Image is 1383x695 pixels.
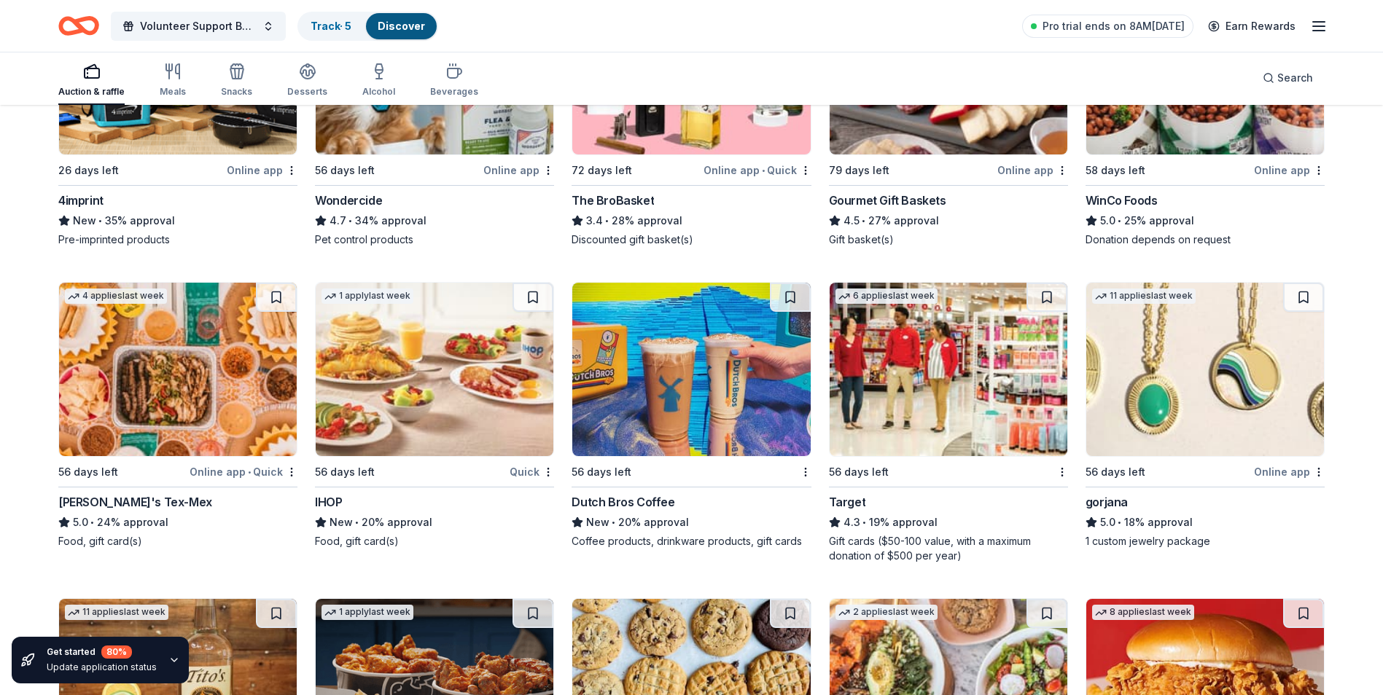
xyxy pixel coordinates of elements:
span: • [862,517,866,528]
span: • [862,215,865,227]
img: Image for IHOP [316,283,553,456]
span: Pro trial ends on 8AM[DATE] [1043,17,1185,35]
div: 1 apply last week [322,288,413,304]
div: 56 days left [1086,463,1145,481]
span: New [73,212,96,229]
div: Get started [47,645,157,659]
span: 3.4 [586,212,603,229]
div: Online app [483,161,554,179]
div: 4 applies last week [65,288,167,304]
span: • [1118,517,1121,528]
div: Donation depends on request [1086,232,1325,247]
a: Image for Target6 applieslast week56 days leftTarget4.3•19% approvalGift cards ($50-100 value, wi... [829,282,1068,563]
div: Online app [1254,463,1325,481]
div: 8 applies last week [1092,605,1194,620]
span: • [356,517,359,528]
div: The BroBasket [572,192,654,209]
div: Online app [1254,161,1325,179]
a: Pro trial ends on 8AM[DATE] [1022,15,1193,38]
div: WinCo Foods [1086,192,1158,209]
span: Volunteer Support Banquet [140,17,257,35]
div: Online app Quick [190,463,297,481]
span: • [606,215,609,227]
div: Online app Quick [704,161,811,179]
div: Online app [997,161,1068,179]
div: 24% approval [58,514,297,531]
span: • [612,517,616,528]
span: Search [1277,69,1313,87]
button: Search [1251,63,1325,93]
button: Alcohol [362,57,395,105]
button: Meals [160,57,186,105]
span: • [349,215,353,227]
div: [PERSON_NAME]'s Tex-Mex [58,493,212,511]
div: Dutch Bros Coffee [572,493,674,511]
div: Food, gift card(s) [315,534,554,549]
div: 20% approval [315,514,554,531]
a: Discover [378,20,425,32]
div: 27% approval [829,212,1068,229]
div: 56 days left [315,463,375,481]
button: Volunteer Support Banquet [111,12,286,41]
div: 4imprint [58,192,104,209]
div: 72 days left [572,162,632,179]
div: 1 custom jewelry package [1086,534,1325,549]
img: Image for Chuy's Tex-Mex [59,283,297,456]
a: Earn Rewards [1199,13,1304,39]
div: 56 days left [58,463,118,481]
div: Food, gift card(s) [58,534,297,549]
div: Wondercide [315,192,382,209]
div: Discounted gift basket(s) [572,232,811,247]
div: 80 % [101,645,132,659]
a: Image for Chuy's Tex-Mex4 applieslast week56 days leftOnline app•Quick[PERSON_NAME]'s Tex-Mex5.0•... [58,282,297,549]
span: • [98,215,102,227]
div: 56 days left [315,162,375,179]
div: 34% approval [315,212,554,229]
span: • [90,517,94,528]
div: IHOP [315,493,342,511]
div: 28% approval [572,212,811,229]
span: New [330,514,353,531]
img: Image for Dutch Bros Coffee [572,283,810,456]
div: Gourmet Gift Baskets [829,192,946,209]
span: 4.7 [330,212,346,229]
div: 79 days left [829,162,889,179]
div: Coffee products, drinkware products, gift cards [572,534,811,549]
div: Desserts [287,86,327,98]
span: New [586,514,609,531]
button: Snacks [221,57,252,105]
div: 20% approval [572,514,811,531]
a: Track· 5 [311,20,351,32]
div: Gift basket(s) [829,232,1068,247]
div: Meals [160,86,186,98]
span: 5.0 [1100,514,1115,531]
div: Gift cards ($50-100 value, with a maximum donation of $500 per year) [829,534,1068,563]
div: 11 applies last week [1092,288,1196,304]
button: Track· 5Discover [297,12,438,41]
div: Alcohol [362,86,395,98]
div: 6 applies last week [835,288,938,304]
div: 11 applies last week [65,605,168,620]
div: Online app [227,161,297,179]
div: 18% approval [1086,514,1325,531]
button: Desserts [287,57,327,105]
span: 4.5 [844,212,860,229]
div: Auction & raffle [58,86,125,98]
button: Beverages [430,57,478,105]
span: 4.3 [844,514,860,531]
div: gorjana [1086,493,1128,511]
div: Update application status [47,661,157,673]
div: 58 days left [1086,162,1145,179]
span: • [248,466,251,478]
div: Pre-imprinted products [58,232,297,247]
div: 56 days left [829,463,889,481]
div: Pet control products [315,232,554,247]
span: 5.0 [73,514,88,531]
div: 35% approval [58,212,297,229]
div: Quick [510,463,554,481]
div: 2 applies last week [835,605,938,620]
a: Image for IHOP1 applylast week56 days leftQuickIHOPNew•20% approvalFood, gift card(s) [315,282,554,549]
div: Beverages [430,86,478,98]
div: 26 days left [58,162,119,179]
span: • [762,165,765,176]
